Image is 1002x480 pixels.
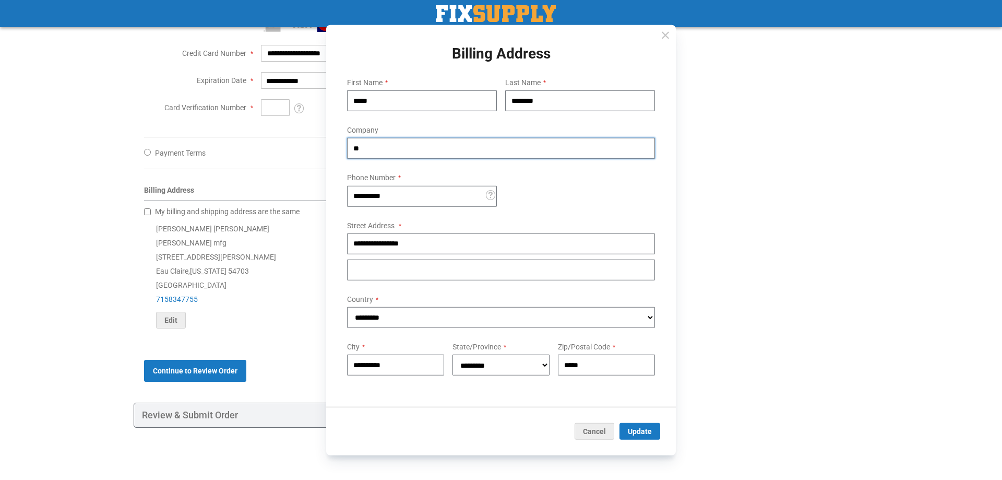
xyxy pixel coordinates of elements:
span: Phone Number [347,173,396,182]
span: My billing and shipping address are the same [155,207,300,216]
span: State/Province [452,343,501,351]
span: Payment Terms [155,149,206,157]
span: [US_STATE] [190,267,226,275]
div: [PERSON_NAME] [PERSON_NAME] [PERSON_NAME] mfg [STREET_ADDRESS][PERSON_NAME] Eau Claire , 54703 [G... [144,222,598,329]
h1: Billing Address [339,45,663,62]
div: Review & Submit Order [134,403,608,428]
button: Cancel [575,423,614,440]
span: Update [628,427,652,436]
span: Country [347,295,373,303]
span: Last Name [505,78,541,87]
button: Update [619,423,660,440]
span: Zip/Postal Code [558,343,610,351]
div: Billing Address [144,185,598,201]
span: Company [347,126,378,134]
span: City [347,343,360,351]
span: Expiration Date [197,76,246,85]
span: First Name [347,78,383,87]
span: Credit Card Number [182,49,246,57]
a: store logo [436,5,556,22]
span: Card Verification Number [164,103,246,112]
span: Continue to Review Order [153,367,237,375]
a: 7158347755 [156,295,198,303]
span: Street Address [347,221,395,229]
img: Fix Industrial Supply [436,5,556,22]
span: Cancel [583,427,606,436]
button: Edit [156,312,186,329]
span: Edit [164,316,177,324]
button: Continue to Review Order [144,360,246,382]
